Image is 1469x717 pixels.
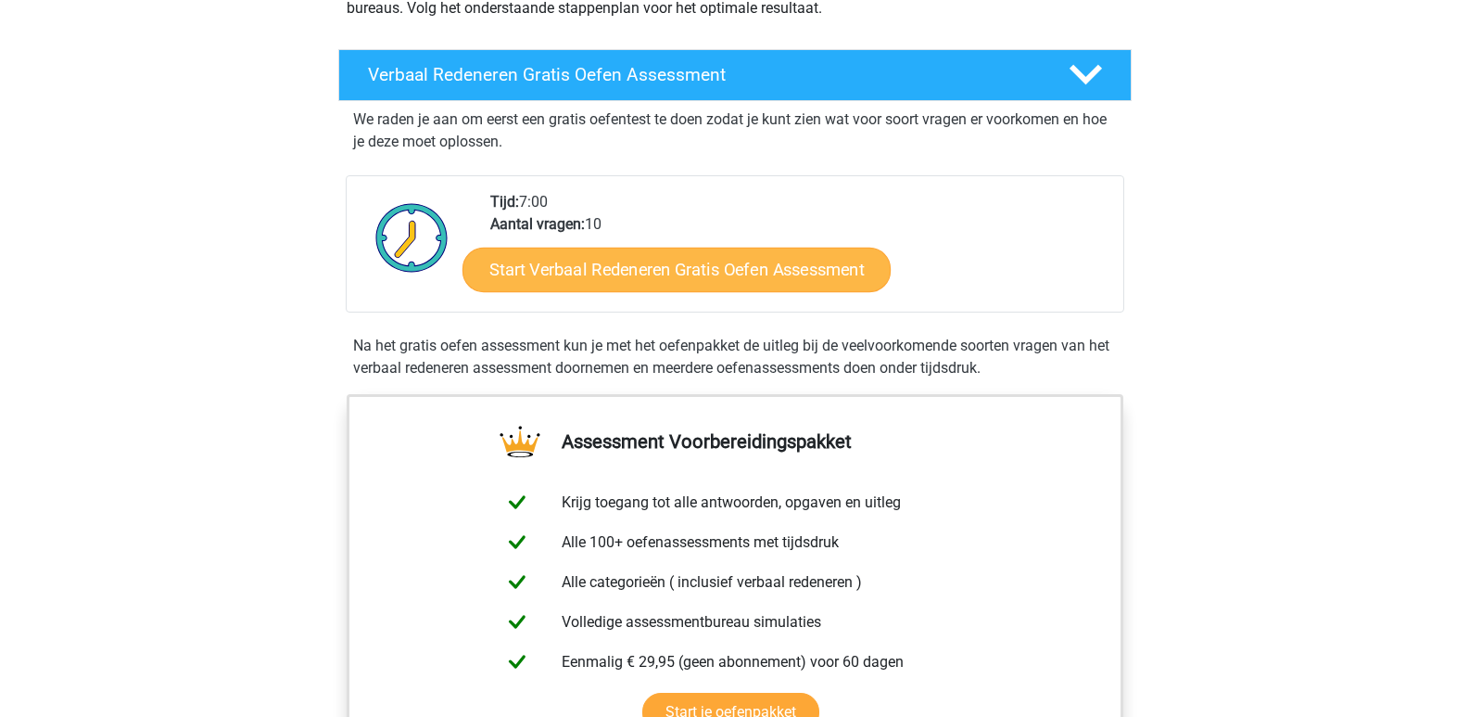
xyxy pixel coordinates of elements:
[476,191,1122,312] div: 7:00 10
[462,248,891,292] a: Start Verbaal Redeneren Gratis Oefen Assessment
[368,64,1039,85] h4: Verbaal Redeneren Gratis Oefen Assessment
[331,49,1139,101] a: Verbaal Redeneren Gratis Oefen Assessment
[365,191,459,284] img: Klok
[353,109,1117,153] p: We raden je aan om eerst een gratis oefentest te doen zodat je kunt zien wat voor soort vragen er...
[346,335,1124,379] div: Na het gratis oefen assessment kun je met het oefenpakket de uitleg bij de veelvoorkomende soorte...
[490,193,519,211] b: Tijd:
[490,215,585,233] b: Aantal vragen:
